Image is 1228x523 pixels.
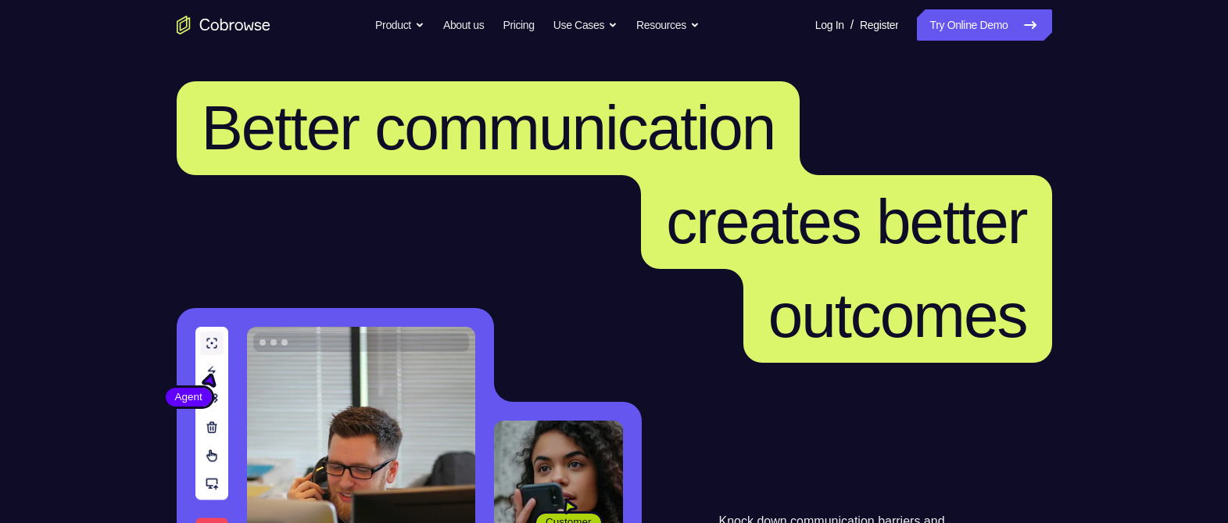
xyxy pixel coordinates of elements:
[768,281,1027,350] span: outcomes
[850,16,854,34] span: /
[177,16,270,34] a: Go to the home page
[202,93,775,163] span: Better communication
[636,9,700,41] button: Resources
[917,9,1051,41] a: Try Online Demo
[553,9,618,41] button: Use Cases
[443,9,484,41] a: About us
[375,9,424,41] button: Product
[815,9,844,41] a: Log In
[860,9,898,41] a: Register
[666,187,1026,256] span: creates better
[166,389,212,405] span: Agent
[503,9,534,41] a: Pricing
